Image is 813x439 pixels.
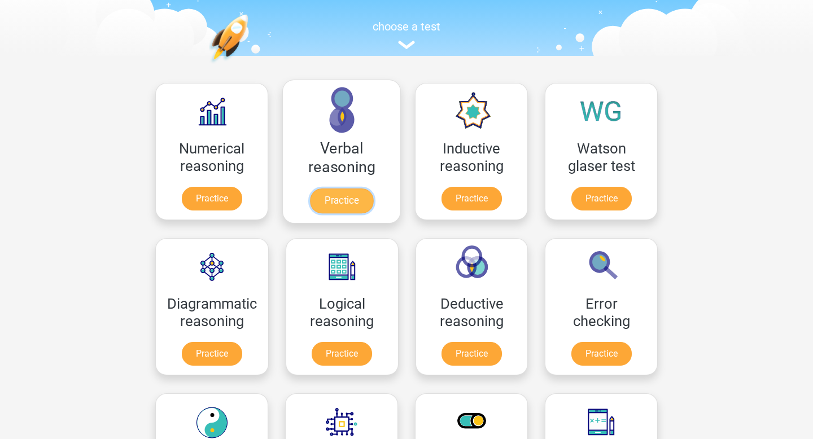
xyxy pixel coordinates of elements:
[310,188,373,213] a: Practice
[571,187,632,210] a: Practice
[312,342,372,366] a: Practice
[442,187,502,210] a: Practice
[571,342,632,366] a: Practice
[442,342,502,366] a: Practice
[182,187,242,210] a: Practice
[147,20,666,33] h5: choose a test
[398,41,415,49] img: assessment
[182,342,242,366] a: Practice
[147,20,666,50] a: choose a test
[209,14,292,116] img: practice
